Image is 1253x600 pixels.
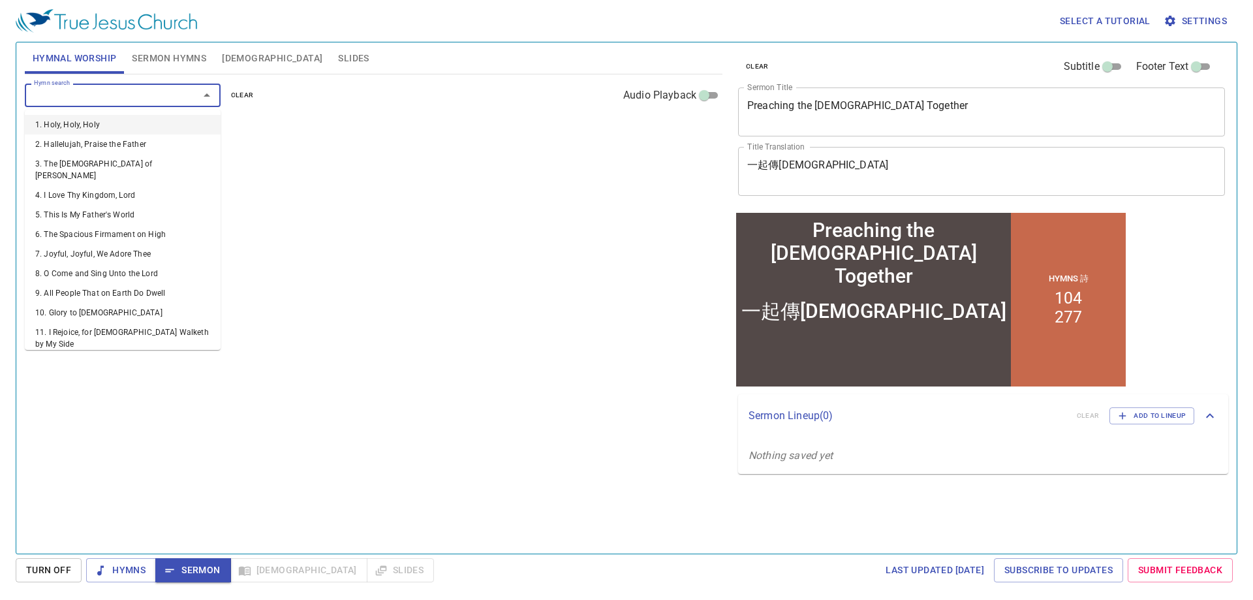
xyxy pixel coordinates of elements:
span: Hymns [97,562,146,578]
li: 10. Glory to [DEMOGRAPHIC_DATA] [25,303,221,323]
li: 5. This Is My Father's World [25,205,221,225]
span: Settings [1166,13,1227,29]
a: Last updated [DATE] [880,558,989,582]
textarea: 一起傳[DEMOGRAPHIC_DATA] [747,159,1216,183]
span: [DEMOGRAPHIC_DATA] [222,50,322,67]
span: Hymnal Worship [33,50,117,67]
span: clear [231,89,254,101]
button: Add to Lineup [1109,407,1194,424]
li: 8. O Come and Sing Unto the Lord [25,264,221,283]
button: Settings [1161,9,1232,33]
div: Sermon Lineup(0)clearAdd to Lineup [738,394,1228,437]
a: Subscribe to Updates [994,558,1123,582]
li: 4. I Love Thy Kingdom, Lord [25,185,221,205]
span: Sermon [166,562,220,578]
span: Footer Text [1136,59,1189,74]
span: Add to Lineup [1118,410,1186,422]
li: 9. All People That on Earth Do Dwell [25,283,221,303]
span: Subtitle [1064,59,1100,74]
button: Turn Off [16,558,82,582]
span: Select a tutorial [1060,13,1151,29]
span: Subscribe to Updates [1004,562,1113,578]
li: 6. The Spacious Firmament on High [25,225,221,244]
span: Audio Playback [623,87,696,103]
button: Hymns [86,558,156,582]
button: Close [198,86,216,104]
span: Turn Off [26,562,71,578]
img: True Jesus Church [16,9,197,33]
button: Select a tutorial [1055,9,1156,33]
button: clear [223,87,262,103]
span: Submit Feedback [1138,562,1222,578]
a: Submit Feedback [1128,558,1233,582]
li: 7. Joyful, Joyful, We Adore Thee [25,244,221,264]
span: clear [746,61,769,72]
span: Last updated [DATE] [886,562,984,578]
li: 3. The [DEMOGRAPHIC_DATA] of [PERSON_NAME] [25,154,221,185]
button: clear [738,59,777,74]
p: Sermon Lineup ( 0 ) [749,408,1066,424]
textarea: Preaching the [DEMOGRAPHIC_DATA] Together [747,99,1216,124]
li: 2. Hallelujah, Praise the Father [25,134,221,154]
i: Nothing saved yet [749,449,833,462]
button: Sermon [155,558,230,582]
span: Slides [338,50,369,67]
iframe: from-child [733,210,1129,390]
li: 1. Holy, Holy, Holy [25,115,221,134]
li: 11. I Rejoice, for [DEMOGRAPHIC_DATA] Walketh by My Side [25,323,221,354]
span: Sermon Hymns [132,50,206,67]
